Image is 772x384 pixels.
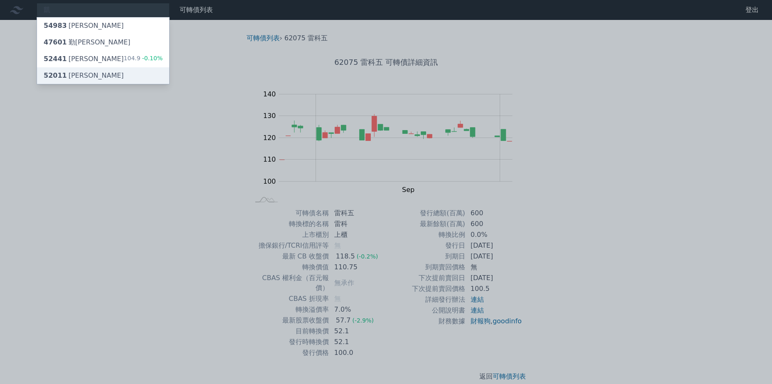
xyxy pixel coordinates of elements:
[44,38,67,46] span: 47601
[44,54,124,64] div: [PERSON_NAME]
[44,21,124,31] div: [PERSON_NAME]
[124,54,163,64] div: 104.9
[44,71,67,79] span: 52011
[44,55,67,63] span: 52441
[37,51,169,67] a: 52441[PERSON_NAME] 104.9-0.10%
[37,67,169,84] a: 52011[PERSON_NAME]
[37,34,169,51] a: 47601勤[PERSON_NAME]
[141,55,163,62] span: -0.10%
[44,37,131,47] div: 勤[PERSON_NAME]
[44,71,124,81] div: [PERSON_NAME]
[44,22,67,30] span: 54983
[37,17,169,34] a: 54983[PERSON_NAME]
